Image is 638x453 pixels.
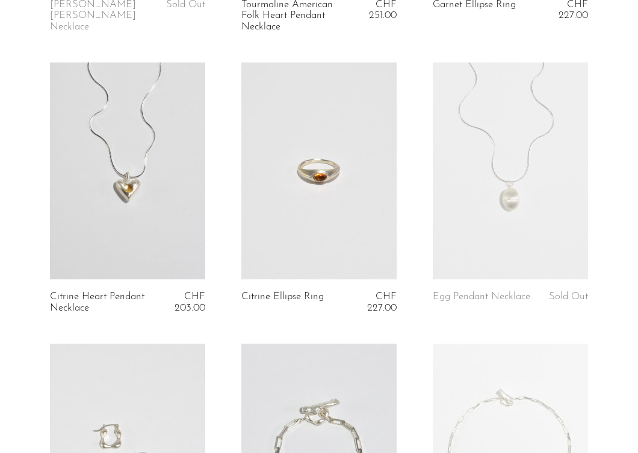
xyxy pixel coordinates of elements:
a: Citrine Ellipse Ring [241,291,324,314]
a: Citrine Heart Pendant Necklace [50,291,152,314]
span: CHF 203.00 [175,291,205,312]
span: Sold Out [549,291,588,302]
span: CHF 227.00 [367,291,397,312]
a: Egg Pendant Necklace [433,291,530,302]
